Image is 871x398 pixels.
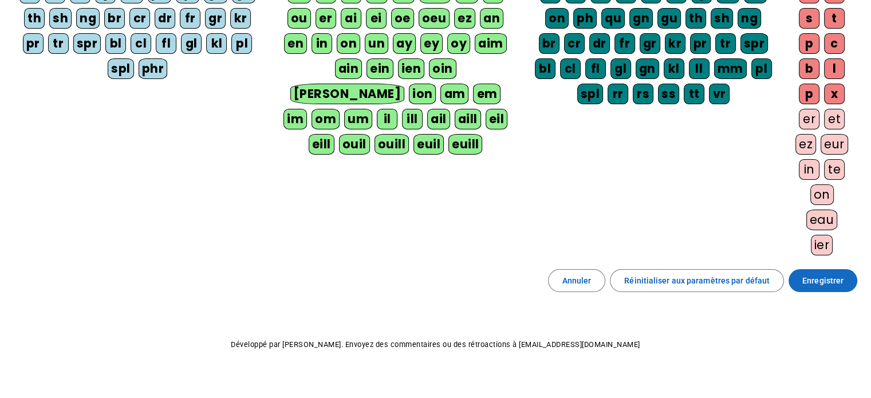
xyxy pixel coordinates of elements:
div: ng [76,8,100,29]
div: eill [309,134,334,155]
div: om [312,109,340,129]
span: Réinitialiser aux paramètres par défaut [624,274,770,287]
button: Enregistrer [789,269,857,292]
div: pr [690,33,711,54]
div: ez [795,134,816,155]
div: in [312,33,332,54]
div: c [824,33,845,54]
div: qu [601,8,625,29]
div: en [284,33,307,54]
div: an [480,8,503,29]
div: gl [181,33,202,54]
div: phr [139,58,168,79]
div: te [824,159,845,180]
div: in [799,159,819,180]
div: br [539,33,559,54]
div: aill [455,109,481,129]
div: ss [658,84,679,104]
div: rs [633,84,653,104]
div: vr [709,84,730,104]
div: ein [366,58,393,79]
div: gr [640,33,660,54]
div: eau [806,210,838,230]
div: on [337,33,360,54]
div: oeu [419,8,450,29]
div: s [799,8,819,29]
div: mm [714,58,747,79]
div: [PERSON_NAME] [290,84,404,104]
div: spr [73,33,101,54]
div: ph [573,8,597,29]
div: cr [564,33,585,54]
div: am [440,84,468,104]
button: Réinitialiser aux paramètres par défaut [610,269,784,292]
div: kr [665,33,685,54]
div: gr [205,8,226,29]
div: fr [614,33,635,54]
div: eur [821,134,848,155]
div: ey [420,33,443,54]
div: sh [711,8,733,29]
div: euill [448,134,482,155]
div: gn [636,58,659,79]
div: on [810,184,834,205]
div: th [24,8,45,29]
div: dr [155,8,175,29]
div: b [799,58,819,79]
div: ier [811,235,833,255]
div: rr [608,84,628,104]
div: t [824,8,845,29]
div: br [104,8,125,29]
div: cl [131,33,151,54]
div: im [283,109,307,129]
button: Annuler [548,269,606,292]
div: cr [129,8,150,29]
div: gu [657,8,681,29]
div: ion [409,84,436,104]
div: ai [341,8,361,29]
div: um [344,109,372,129]
div: ail [427,109,450,129]
div: kl [206,33,227,54]
div: ill [402,109,423,129]
div: un [365,33,388,54]
div: dr [589,33,610,54]
div: ou [287,8,311,29]
div: kr [230,8,251,29]
div: tr [48,33,69,54]
div: em [473,84,500,104]
div: kl [664,58,684,79]
div: euil [413,134,444,155]
div: sh [49,8,72,29]
div: eil [486,109,508,129]
div: x [824,84,845,104]
div: ay [393,33,416,54]
div: fl [156,33,176,54]
div: on [545,8,569,29]
div: bl [105,33,126,54]
div: bl [535,58,555,79]
div: l [824,58,845,79]
div: ouil [339,134,370,155]
span: Enregistrer [802,274,844,287]
div: spl [108,58,134,79]
div: ng [738,8,761,29]
div: gl [610,58,631,79]
div: th [685,8,706,29]
div: oin [429,58,456,79]
div: gn [629,8,653,29]
div: il [377,109,397,129]
div: fr [180,8,200,29]
div: er [799,109,819,129]
div: fl [585,58,606,79]
div: pl [751,58,772,79]
div: p [799,33,819,54]
span: Annuler [562,274,592,287]
div: ouill [375,134,409,155]
div: ez [454,8,475,29]
div: oy [447,33,470,54]
div: ll [689,58,710,79]
div: ain [335,58,362,79]
div: spl [577,84,604,104]
div: p [799,84,819,104]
